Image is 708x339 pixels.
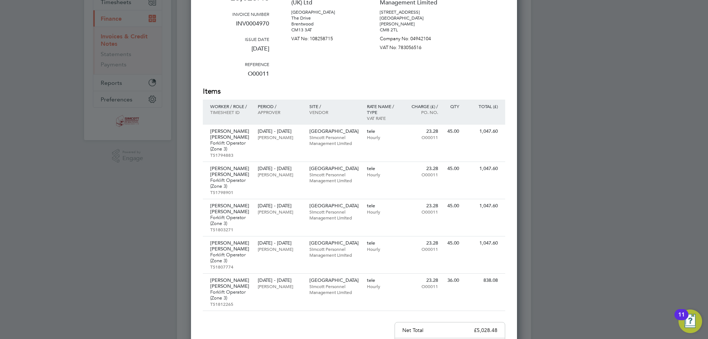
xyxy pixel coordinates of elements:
p: Simcott Personnel Management Limited [309,172,360,183]
p: Simcott Personnel Management Limited [309,134,360,146]
p: Approver [258,109,302,115]
p: 1,047.60 [466,128,498,134]
p: Charge (£) / [406,103,438,109]
p: tele [367,128,399,134]
p: 23.28 [406,203,438,209]
p: TS1803271 [210,226,250,232]
p: VAT No: 108258715 [291,33,358,42]
p: VAT rate [367,115,399,121]
p: Hourly [367,209,399,215]
p: Hourly [367,246,399,252]
p: Simcott Personnel Management Limited [309,283,360,295]
p: Brentwood [291,21,358,27]
p: TS1794883 [210,152,250,158]
p: [GEOGRAPHIC_DATA] [291,9,358,15]
p: Net Total [402,327,423,333]
p: [PERSON_NAME] [PERSON_NAME] [210,203,250,215]
p: [PERSON_NAME] [258,172,302,177]
p: Site / [309,103,360,109]
p: tele [367,166,399,172]
p: [DATE] - [DATE] [258,166,302,172]
p: [DATE] [203,42,269,61]
p: 45.00 [445,166,459,172]
p: O00011 [406,209,438,215]
p: tele [367,240,399,246]
p: 1,047.60 [466,240,498,246]
p: 23.28 [406,128,438,134]
p: [DATE] - [DATE] [258,128,302,134]
h3: Invoice number [203,11,269,17]
p: Hourly [367,283,399,289]
p: Simcott Personnel Management Limited [309,246,360,258]
p: [PERSON_NAME] [PERSON_NAME] [210,240,250,252]
p: Forklift Operator (Zone 3) [210,252,250,264]
h3: Issue date [203,36,269,42]
p: [PERSON_NAME] [258,283,302,289]
p: O00011 [203,67,269,86]
p: O00011 [406,172,438,177]
p: [GEOGRAPHIC_DATA] [309,166,360,172]
p: Forklift Operator (Zone 3) [210,140,250,152]
p: 45.00 [445,203,459,209]
p: 45.00 [445,240,459,246]
p: Rate name / type [367,103,399,115]
p: O00011 [406,246,438,252]
p: [PERSON_NAME] [PERSON_NAME] [210,128,250,140]
p: [PERSON_NAME] [258,209,302,215]
p: 1,047.60 [466,166,498,172]
h2: Items [203,86,505,97]
p: [PERSON_NAME] [258,246,302,252]
p: tele [367,277,399,283]
p: TS1812265 [210,301,250,307]
p: O00011 [406,283,438,289]
p: Forklift Operator (Zone 3) [210,289,250,301]
p: [PERSON_NAME] [380,21,446,27]
p: [DATE] - [DATE] [258,240,302,246]
p: Hourly [367,172,399,177]
p: [GEOGRAPHIC_DATA] [309,203,360,209]
p: [GEOGRAPHIC_DATA] [380,15,446,21]
p: tele [367,203,399,209]
p: Forklift Operator (Zone 3) [210,177,250,189]
p: [STREET_ADDRESS] [380,9,446,15]
p: Simcott Personnel Management Limited [309,209,360,221]
p: [PERSON_NAME] [PERSON_NAME] [210,277,250,289]
button: Open Resource Center, 11 new notifications [678,309,702,333]
p: 23.28 [406,277,438,283]
p: [DATE] - [DATE] [258,277,302,283]
p: £5,028.48 [474,327,497,333]
p: [DATE] - [DATE] [258,203,302,209]
p: CM8 2TL [380,27,446,33]
p: The Drive [291,15,358,21]
p: [GEOGRAPHIC_DATA] [309,128,360,134]
p: [GEOGRAPHIC_DATA] [309,277,360,283]
p: [GEOGRAPHIC_DATA] [309,240,360,246]
p: Hourly [367,134,399,140]
p: 23.28 [406,166,438,172]
p: TS1798901 [210,189,250,195]
p: O00011 [406,134,438,140]
p: Vendor [309,109,360,115]
p: Forklift Operator (Zone 3) [210,215,250,226]
p: 1,047.60 [466,203,498,209]
p: 23.28 [406,240,438,246]
p: 838.08 [466,277,498,283]
p: Worker / Role / [210,103,250,109]
h3: Reference [203,61,269,67]
div: 11 [678,315,685,324]
p: VAT No: 783056516 [380,42,446,51]
p: [PERSON_NAME] [PERSON_NAME] [210,166,250,177]
p: Period / [258,103,302,109]
p: Company No: 04942104 [380,33,446,42]
p: Po. No. [406,109,438,115]
p: 45.00 [445,128,459,134]
p: 36.00 [445,277,459,283]
p: CM13 3AT [291,27,358,33]
p: [PERSON_NAME] [258,134,302,140]
p: QTY [445,103,459,109]
p: Timesheet ID [210,109,250,115]
p: Total (£) [466,103,498,109]
p: TS1807774 [210,264,250,270]
p: INV0004970 [203,17,269,36]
